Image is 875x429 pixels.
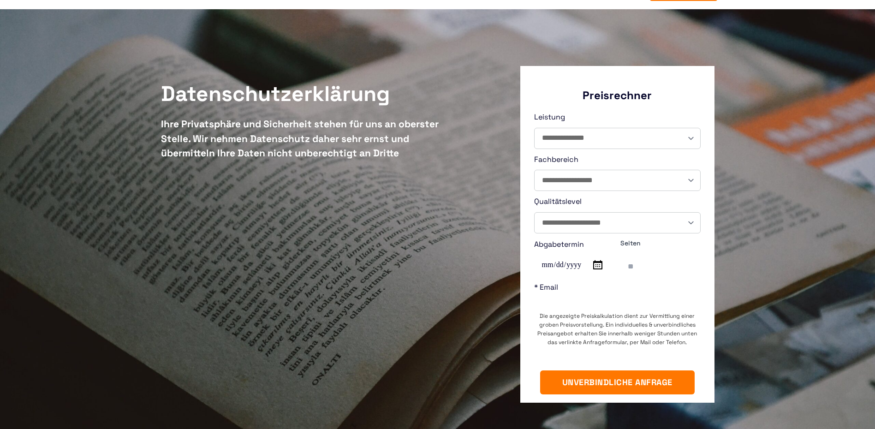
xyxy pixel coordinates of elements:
span: Seiten [620,238,700,248]
input: Abgabetermin [534,255,606,276]
label: * Email [534,281,701,307]
select: Fachbereich [535,170,700,191]
div: Preisrechner [534,88,701,102]
div: Die angezeigte Preiskalkulation dient zur Vermittlung einer groben Preisvorstellung. Ein individu... [534,312,701,347]
label: Fachbereich [534,154,701,191]
button: UNVERBINDLICHE ANFRAGE [540,370,695,395]
label: Abgabetermin [534,238,614,276]
select: Qualitätslevel [535,213,700,233]
div: Ihre Privatsphäre und Sicherheit stehen für uns an oberster Stelle. Wir nehmen Datenschutz daher ... [161,117,460,161]
select: Leistung [535,128,700,149]
h1: Datenschutzerklärung [161,80,460,108]
label: Qualitätslevel [534,196,701,233]
label: Leistung [534,111,701,149]
form: Contact form [534,88,701,395]
span: UNVERBINDLICHE ANFRAGE [562,377,673,387]
input: * Email [534,298,682,306]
